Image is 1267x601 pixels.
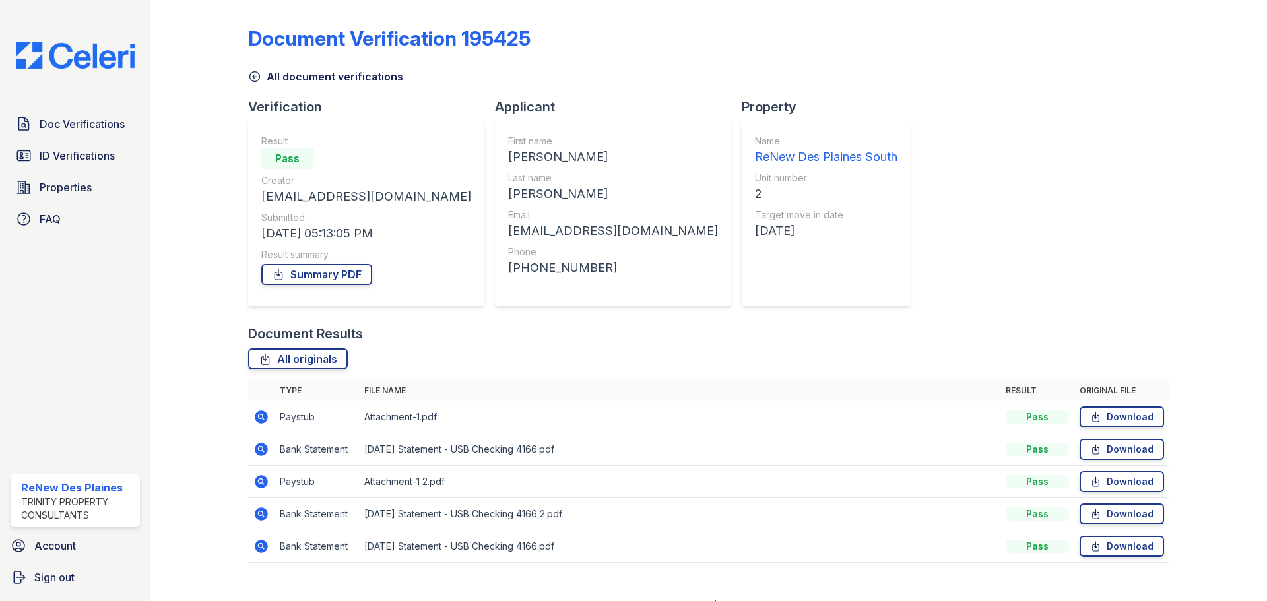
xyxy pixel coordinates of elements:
[755,222,897,240] div: [DATE]
[495,98,742,116] div: Applicant
[1006,410,1069,424] div: Pass
[755,135,897,166] a: Name ReNew Des Plaines South
[1006,443,1069,456] div: Pass
[5,564,145,590] a: Sign out
[359,401,1000,433] td: Attachment-1.pdf
[11,206,140,232] a: FAQ
[508,148,718,166] div: [PERSON_NAME]
[261,174,471,187] div: Creator
[11,111,140,137] a: Doc Verifications
[40,148,115,164] span: ID Verifications
[248,348,348,369] a: All originals
[508,185,718,203] div: [PERSON_NAME]
[508,208,718,222] div: Email
[248,69,403,84] a: All document verifications
[248,98,495,116] div: Verification
[359,380,1000,401] th: File name
[248,26,531,50] div: Document Verification 195425
[1006,540,1069,553] div: Pass
[742,98,921,116] div: Property
[1006,507,1069,521] div: Pass
[359,466,1000,498] td: Attachment-1 2.pdf
[275,433,359,466] td: Bank Statement
[508,245,718,259] div: Phone
[1080,406,1164,427] a: Download
[508,259,718,277] div: [PHONE_NUMBER]
[1000,380,1074,401] th: Result
[755,208,897,222] div: Target move in date
[359,530,1000,563] td: [DATE] Statement - USB Checking 4166.pdf
[1080,439,1164,460] a: Download
[261,148,314,169] div: Pass
[248,325,363,343] div: Document Results
[11,142,140,169] a: ID Verifications
[21,495,135,522] div: Trinity Property Consultants
[755,185,897,203] div: 2
[11,174,140,201] a: Properties
[40,211,61,227] span: FAQ
[508,135,718,148] div: First name
[1074,380,1169,401] th: Original file
[508,222,718,240] div: [EMAIL_ADDRESS][DOMAIN_NAME]
[5,532,145,559] a: Account
[34,569,75,585] span: Sign out
[275,498,359,530] td: Bank Statement
[275,530,359,563] td: Bank Statement
[261,135,471,148] div: Result
[261,264,372,285] a: Summary PDF
[261,187,471,206] div: [EMAIL_ADDRESS][DOMAIN_NAME]
[275,380,359,401] th: Type
[755,172,897,185] div: Unit number
[1006,475,1069,488] div: Pass
[1080,503,1164,524] a: Download
[755,148,897,166] div: ReNew Des Plaines South
[261,211,471,224] div: Submitted
[40,179,92,195] span: Properties
[21,480,135,495] div: ReNew Des Plaines
[275,401,359,433] td: Paystub
[508,172,718,185] div: Last name
[359,433,1000,466] td: [DATE] Statement - USB Checking 4166.pdf
[359,498,1000,530] td: [DATE] Statement - USB Checking 4166 2.pdf
[261,248,471,261] div: Result summary
[34,538,76,554] span: Account
[1080,536,1164,557] a: Download
[275,466,359,498] td: Paystub
[40,116,125,132] span: Doc Verifications
[755,135,897,148] div: Name
[1080,471,1164,492] a: Download
[261,224,471,243] div: [DATE] 05:13:05 PM
[5,42,145,69] img: CE_Logo_Blue-a8612792a0a2168367f1c8372b55b34899dd931a85d93a1a3d3e32e68fde9ad4.png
